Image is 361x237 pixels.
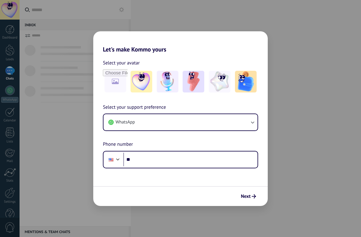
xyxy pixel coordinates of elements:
button: WhatsApp [103,114,258,130]
span: Select your avatar [103,59,140,67]
img: -5.jpeg [235,71,257,92]
span: WhatsApp [116,119,135,125]
span: Phone number [103,141,133,148]
div: United States: + 1 [105,153,117,166]
img: -1.jpeg [131,71,152,92]
h2: Let's make Kommo yours [93,31,268,53]
button: Next [238,191,259,201]
img: -2.jpeg [157,71,178,92]
img: -4.jpeg [209,71,230,92]
span: Next [241,194,251,198]
img: -3.jpeg [183,71,204,92]
span: Select your support preference [103,104,166,111]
